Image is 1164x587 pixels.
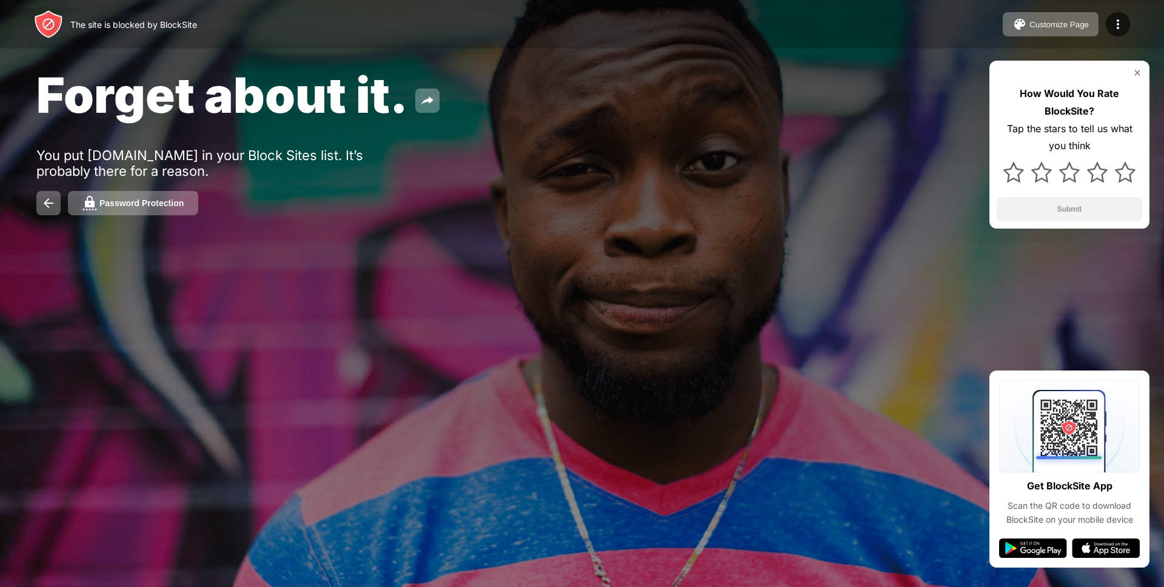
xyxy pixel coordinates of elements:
img: rate-us-close.svg [1132,68,1142,78]
div: Scan the QR code to download BlockSite on your mobile device [999,499,1140,526]
img: menu-icon.svg [1111,17,1125,32]
img: star.svg [1031,162,1052,183]
img: share.svg [420,93,435,108]
button: Password Protection [68,191,198,215]
img: app-store.svg [1072,538,1140,558]
div: How Would You Rate BlockSite? [997,85,1142,120]
span: Forget about it. [36,65,408,124]
div: Get BlockSite App [1027,477,1112,495]
div: You put [DOMAIN_NAME] in your Block Sites list. It’s probably there for a reason. [36,147,411,179]
div: The site is blocked by BlockSite [70,19,197,30]
img: star.svg [1003,162,1024,183]
img: star.svg [1087,162,1108,183]
div: Customize Page [1029,20,1089,29]
img: star.svg [1115,162,1136,183]
button: Submit [997,197,1142,221]
img: password.svg [82,196,97,210]
button: Customize Page [1003,12,1099,36]
img: back.svg [41,196,56,210]
img: pallet.svg [1012,17,1027,32]
div: Tap the stars to tell us what you think [997,120,1142,155]
img: header-logo.svg [34,10,63,39]
img: qrcode.svg [999,380,1140,472]
div: Password Protection [99,198,184,208]
img: star.svg [1059,162,1080,183]
img: google-play.svg [999,538,1067,558]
